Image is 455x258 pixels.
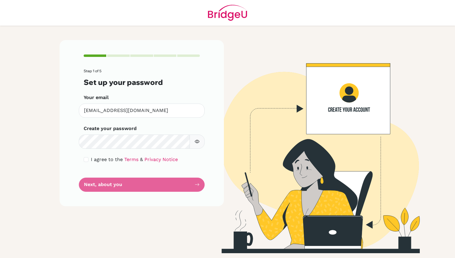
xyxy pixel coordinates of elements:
label: Create your password [84,125,137,132]
a: Privacy Notice [144,157,178,162]
h3: Set up your password [84,78,200,87]
span: I agree to the [91,157,123,162]
span: Step 1 of 5 [84,69,101,73]
label: Your email [84,94,109,101]
span: & [140,157,143,162]
a: Terms [124,157,138,162]
input: Insert your email* [79,104,205,118]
